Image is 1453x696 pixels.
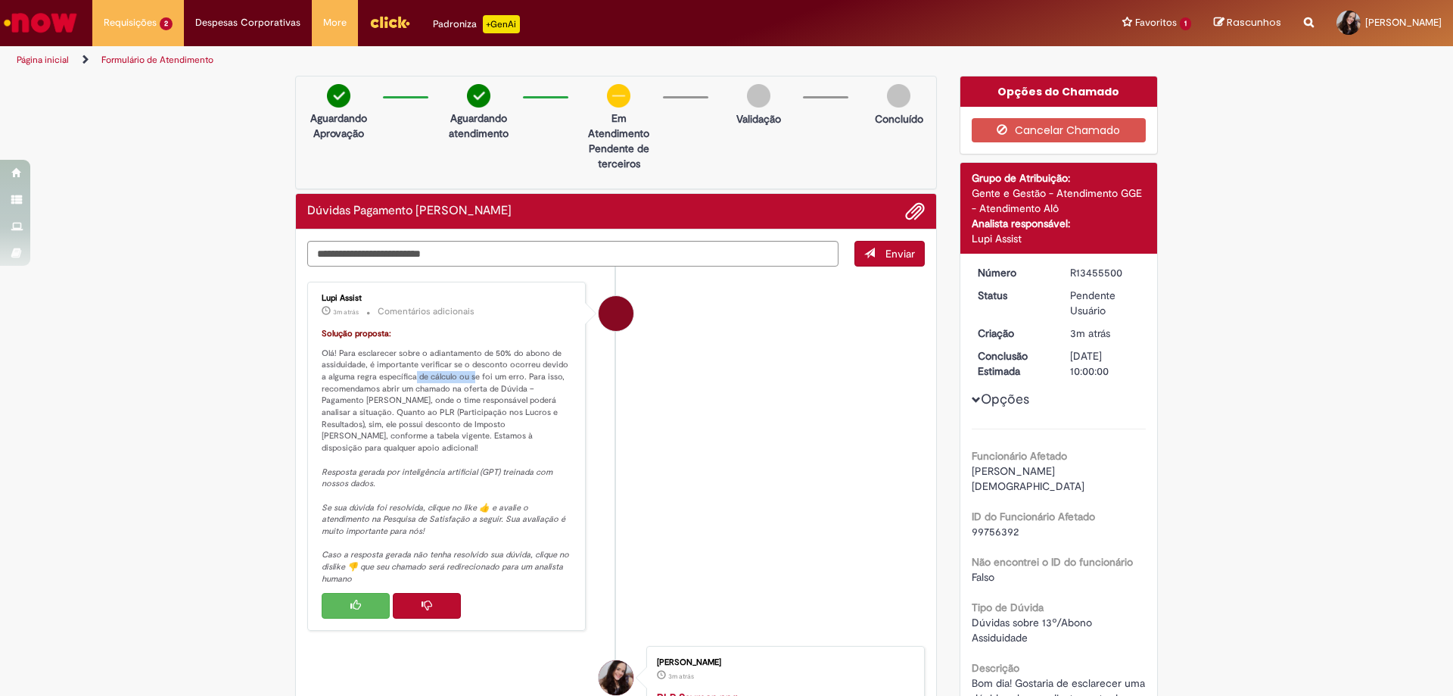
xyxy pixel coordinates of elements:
a: Página inicial [17,54,69,66]
div: Lupi Assist [599,296,633,331]
a: Formulário de Atendimento [101,54,213,66]
div: [PERSON_NAME] [657,658,909,667]
b: Tipo de Dúvida [972,601,1044,614]
ul: Trilhas de página [11,46,957,74]
img: ServiceNow [2,8,79,38]
div: Pendente Usuário [1070,288,1140,318]
img: check-circle-green.png [467,84,490,108]
p: Em Atendimento [582,111,655,141]
font: Solução proposta: [322,328,391,339]
span: Favoritos [1135,15,1177,30]
div: Analista responsável: [972,216,1147,231]
span: Requisições [104,15,157,30]
b: Não encontrei o ID do funcionário [972,555,1133,569]
img: circle-minus.png [607,84,630,108]
time: 28/08/2025 07:42:16 [668,672,694,681]
a: Rascunhos [1214,16,1281,30]
p: Olá! Para esclarecer sobre o adiantamento de 50% do abono de assiduidade, é importante verificar ... [322,328,574,585]
span: [PERSON_NAME][DEMOGRAPHIC_DATA] [972,464,1084,493]
span: 2 [160,17,173,30]
b: Funcionário Afetado [972,449,1067,463]
dt: Número [966,265,1059,280]
span: 3m atrás [333,307,359,317]
p: Concluído [875,111,923,126]
dt: Conclusão Estimada [966,348,1059,379]
img: img-circle-grey.png [747,84,770,108]
button: Cancelar Chamado [972,118,1147,142]
span: 3m atrás [1070,326,1110,340]
textarea: Digite sua mensagem aqui... [307,241,839,267]
b: Descrição [972,661,1019,675]
div: Lupi Assist [972,231,1147,246]
div: Opções do Chamado [960,76,1158,107]
h2: Dúvidas Pagamento de Salário Histórico de tíquete [307,204,512,218]
img: click_logo_yellow_360x200.png [369,11,410,33]
span: 3m atrás [668,672,694,681]
div: R13455500 [1070,265,1140,280]
button: Enviar [854,241,925,267]
div: Debora Maria Nascimento da Costa [599,660,633,695]
div: Gente e Gestão - Atendimento GGE - Atendimento Alô [972,186,1147,216]
time: 28/08/2025 07:42:29 [1070,326,1110,340]
div: Grupo de Atribuição: [972,170,1147,186]
dt: Status [966,288,1059,303]
span: [PERSON_NAME] [1365,16,1442,29]
dt: Criação [966,326,1059,341]
p: Pendente de terceiros [582,141,655,171]
p: Validação [736,111,781,126]
div: 28/08/2025 07:42:29 [1070,326,1140,341]
button: Adicionar anexos [905,201,925,221]
div: Padroniza [433,15,520,33]
span: Despesas Corporativas [195,15,300,30]
span: More [323,15,347,30]
p: +GenAi [483,15,520,33]
span: Enviar [885,247,915,261]
span: Dúvidas sobre 13º/Abono Assiduidade [972,616,1095,645]
small: Comentários adicionais [378,305,474,318]
span: 1 [1180,17,1191,30]
span: Rascunhos [1227,15,1281,30]
img: check-circle-green.png [327,84,350,108]
em: Resposta gerada por inteligência artificial (GPT) treinada com nossos dados. Se sua dúvida foi re... [322,467,571,585]
span: Falso [972,570,994,584]
div: Lupi Assist [322,294,574,303]
div: [DATE] 10:00:00 [1070,348,1140,379]
p: Aguardando atendimento [442,111,515,141]
img: img-circle-grey.png [887,84,910,108]
b: ID do Funcionário Afetado [972,510,1095,523]
p: Aguardando Aprovação [302,111,375,141]
time: 28/08/2025 07:42:36 [333,307,359,317]
span: 99756392 [972,525,1019,538]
